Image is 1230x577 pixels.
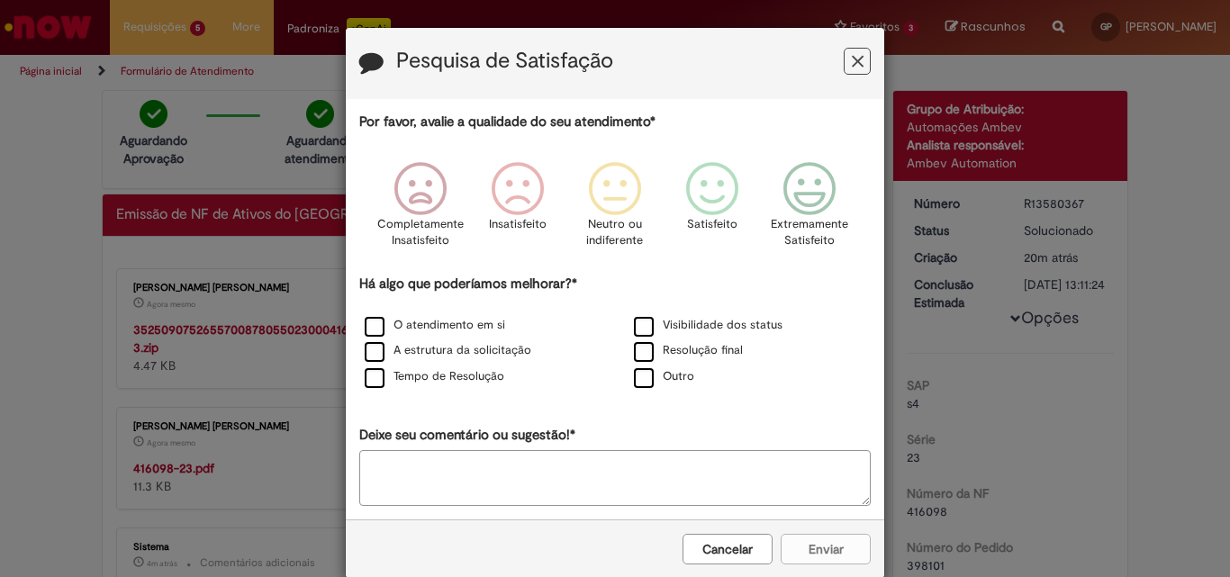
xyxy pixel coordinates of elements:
label: Deixe seu comentário ou sugestão!* [359,426,575,445]
p: Neutro ou indiferente [583,216,647,249]
label: Visibilidade dos status [634,317,782,334]
label: A estrutura da solicitação [365,342,531,359]
label: Pesquisa de Satisfação [396,50,613,73]
p: Extremamente Satisfeito [771,216,848,249]
div: Neutro ou indiferente [569,149,661,272]
label: Por favor, avalie a qualidade do seu atendimento* [359,113,656,131]
div: Completamente Insatisfeito [374,149,466,272]
label: O atendimento em si [365,317,505,334]
div: Há algo que poderíamos melhorar?* [359,275,871,391]
p: Satisfeito [687,216,737,233]
div: Satisfeito [666,149,758,272]
label: Outro [634,368,694,385]
p: Completamente Insatisfeito [377,216,464,249]
label: Resolução final [634,342,743,359]
button: Cancelar [683,534,773,564]
div: Extremamente Satisfeito [764,149,855,272]
div: Insatisfeito [472,149,564,272]
p: Insatisfeito [489,216,547,233]
label: Tempo de Resolução [365,368,504,385]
